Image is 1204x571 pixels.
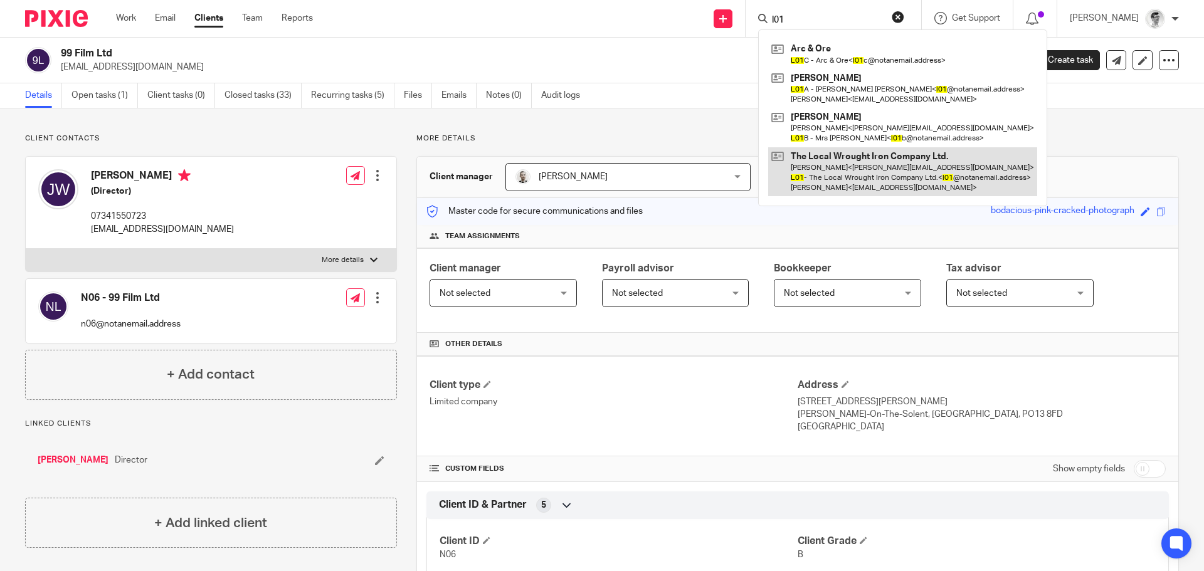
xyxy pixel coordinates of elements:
a: Notes (0) [486,83,532,108]
span: Not selected [784,289,835,298]
h4: + Add linked client [154,513,267,533]
span: Client manager [430,263,501,273]
p: [STREET_ADDRESS][PERSON_NAME] [798,396,1166,408]
span: Not selected [440,289,490,298]
a: Work [116,12,136,24]
h4: Client Grade [798,535,1156,548]
h2: 99 Film Ltd [61,47,819,60]
i: Primary [178,169,191,182]
p: [PERSON_NAME] [1070,12,1139,24]
h4: N06 - 99 Film Ltd [81,291,181,305]
p: [EMAIL_ADDRESS][DOMAIN_NAME] [61,61,1008,73]
img: Adam_2025.jpg [1145,9,1165,29]
p: [PERSON_NAME]-On-The-Solent, [GEOGRAPHIC_DATA], PO13 8FD [798,408,1166,421]
img: PS.png [515,169,531,184]
span: N06 [440,550,456,559]
p: More details [322,255,364,265]
span: Not selected [956,289,1007,298]
h4: Client type [430,379,798,392]
h3: Client manager [430,170,493,183]
span: Director [115,454,147,466]
p: 07341550723 [91,210,234,223]
a: Closed tasks (33) [224,83,302,108]
span: Team assignments [445,231,520,241]
a: Files [404,83,432,108]
h4: [PERSON_NAME] [91,169,234,185]
h4: + Add contact [167,365,255,384]
h5: (Director) [91,185,234,197]
a: Create task [1027,50,1100,70]
p: Master code for secure communications and files [426,205,643,217]
span: [PERSON_NAME] [539,172,608,181]
a: Audit logs [541,83,589,108]
p: [GEOGRAPHIC_DATA] [798,421,1166,433]
a: Team [242,12,263,24]
span: Tax advisor [946,263,1001,273]
p: Client contacts [25,134,397,144]
span: Client ID & Partner [439,498,527,511]
p: More details [416,134,1179,144]
button: Clear [892,11,904,23]
a: Clients [194,12,223,24]
span: B [798,550,803,559]
p: n06@notanemail.address [81,318,181,330]
label: Show empty fields [1053,463,1125,475]
img: svg%3E [25,47,51,73]
span: Not selected [612,289,663,298]
img: svg%3E [38,169,78,209]
span: Get Support [952,14,1000,23]
span: 5 [541,499,546,511]
p: Linked clients [25,419,397,429]
a: [PERSON_NAME] [38,454,108,466]
a: Email [155,12,176,24]
span: Bookkeeper [774,263,832,273]
img: Pixie [25,10,88,27]
a: Emails [441,83,477,108]
input: Search [771,15,884,26]
a: Details [25,83,62,108]
div: bodacious-pink-cracked-photograph [991,204,1134,219]
span: Payroll advisor [602,263,674,273]
span: Other details [445,339,502,349]
h4: CUSTOM FIELDS [430,464,798,474]
a: Reports [282,12,313,24]
h4: Address [798,379,1166,392]
a: Recurring tasks (5) [311,83,394,108]
p: Limited company [430,396,798,408]
img: svg%3E [38,291,68,322]
p: [EMAIL_ADDRESS][DOMAIN_NAME] [91,223,234,236]
a: Client tasks (0) [147,83,215,108]
h4: Client ID [440,535,798,548]
a: Open tasks (1) [71,83,138,108]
